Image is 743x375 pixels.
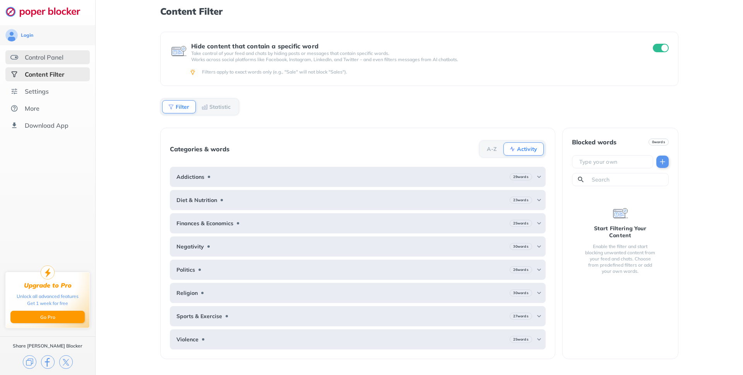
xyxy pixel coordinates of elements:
[513,244,528,249] b: 30 words
[25,53,63,61] div: Control Panel
[27,300,68,307] div: Get 1 week for free
[25,87,49,95] div: Settings
[168,104,174,110] img: Filter
[170,146,229,152] div: Categories & words
[176,174,204,180] b: Addictions
[10,70,18,78] img: social-selected.svg
[591,176,665,183] input: Search
[191,50,639,57] p: Take control of your feed and chats by hiding posts or messages that contain specific words.
[10,104,18,112] img: about.svg
[25,104,39,112] div: More
[176,220,233,226] b: Finances & Economics
[25,122,68,129] div: Download App
[584,225,656,239] div: Start Filtering Your Content
[41,355,55,369] img: facebook.svg
[513,221,528,226] b: 25 words
[176,243,204,250] b: Negativity
[176,313,222,319] b: Sports & Exercise
[5,29,18,41] img: avatar.svg
[176,104,189,109] b: Filter
[10,122,18,129] img: download-app.svg
[513,290,528,296] b: 30 words
[10,87,18,95] img: settings.svg
[509,146,515,152] img: Activity
[652,139,665,145] b: 0 words
[23,355,36,369] img: copy.svg
[191,57,639,63] p: Works across social platforms like Facebook, Instagram, LinkedIn, and Twitter – and even filters ...
[176,336,199,342] b: Violence
[513,267,528,272] b: 26 words
[176,197,217,203] b: Diet & Nutrition
[21,32,33,38] div: Login
[160,6,678,16] h1: Content Filter
[5,6,89,17] img: logo-webpage.svg
[24,282,72,289] div: Upgrade to Pro
[25,70,64,78] div: Content Filter
[10,53,18,61] img: features.svg
[513,313,528,319] b: 27 words
[513,174,528,180] b: 29 words
[513,197,528,203] b: 23 words
[584,243,656,274] div: Enable the filter and start blocking unwanted content from your feed and chats. Choose from prede...
[176,267,195,273] b: Politics
[176,290,198,296] b: Religion
[487,147,497,151] b: A-Z
[513,337,528,342] b: 25 words
[17,293,79,300] div: Unlock all advanced features
[202,104,208,110] img: Statistic
[41,265,55,279] img: upgrade-to-pro.svg
[59,355,73,369] img: x.svg
[13,343,82,349] div: Share [PERSON_NAME] Blocker
[572,139,616,146] div: Blocked words
[191,43,639,50] div: Hide content that contain a specific word
[209,104,231,109] b: Statistic
[202,69,667,75] div: Filters apply to exact words only (e.g., "Sale" will not block "Sales").
[10,311,85,323] button: Go Pro
[579,158,650,166] input: Type your own
[517,147,537,151] b: Activity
